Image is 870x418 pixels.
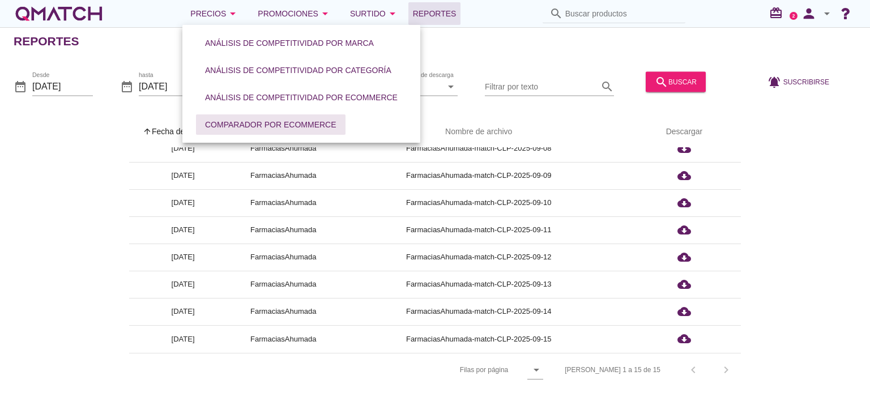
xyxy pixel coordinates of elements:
i: arrow_upward [143,127,152,136]
i: arrow_drop_down [444,79,458,93]
div: Análisis de competitividad por eCommerce [205,92,398,104]
div: buscar [655,75,697,88]
div: Comparador por eCommerce [205,119,336,131]
td: FarmaciasAhumada [237,325,330,352]
i: arrow_drop_down [226,7,240,20]
i: cloud_download [677,250,691,264]
a: Análisis de competitividad por categoría [191,57,405,84]
td: FarmaciasAhumada-match-CLP-2025-09-13 [330,271,628,298]
i: cloud_download [677,196,691,210]
td: [DATE] [129,298,237,325]
a: white-qmatch-logo [14,2,104,25]
a: 2 [790,12,797,20]
div: Análisis de competitividad por categoría [205,65,391,76]
div: [PERSON_NAME] 1 a 15 de 15 [565,365,660,375]
button: Análisis de competitividad por eCommerce [196,87,407,108]
th: Nombre de archivo: Not sorted. [330,116,628,148]
td: [DATE] [129,135,237,162]
td: FarmaciasAhumada-match-CLP-2025-09-10 [330,189,628,216]
text: 2 [792,13,795,18]
i: cloud_download [677,278,691,291]
div: Surtido [350,7,399,20]
td: FarmaciasAhumada [237,216,330,244]
td: FarmaciasAhumada-match-CLP-2025-09-11 [330,216,628,244]
i: notifications_active [767,75,783,88]
td: FarmaciasAhumada-match-CLP-2025-09-12 [330,244,628,271]
input: Filtrar por texto [485,77,598,95]
button: buscar [646,71,706,92]
th: Fecha de extracción: Sorted ascending. Activate to sort descending. [129,116,237,148]
td: [DATE] [129,216,237,244]
td: FarmaciasAhumada-match-CLP-2025-09-15 [330,325,628,352]
i: redeem [769,6,787,20]
a: Reportes [408,2,461,25]
input: hasta [139,77,199,95]
td: FarmaciasAhumada-match-CLP-2025-09-08 [330,135,628,162]
i: person [797,6,820,22]
a: Análisis de competitividad por marca [191,29,387,57]
button: Análisis de competitividad por categoría [196,60,400,80]
input: Buscar productos [565,5,679,23]
td: [DATE] [129,162,237,189]
i: date_range [120,79,134,93]
i: arrow_drop_down [386,7,399,20]
th: Descargar: Not sorted. [628,116,741,148]
input: Desde [32,77,93,95]
td: FarmaciasAhumada [237,244,330,271]
i: cloud_download [677,142,691,155]
div: Precios [190,7,240,20]
button: Precios [181,2,249,25]
a: Comparador por eCommerce [191,111,350,138]
div: Análisis de competitividad por marca [205,37,374,49]
td: FarmaciasAhumada [237,162,330,189]
i: arrow_drop_down [530,363,543,377]
a: Análisis de competitividad por eCommerce [191,84,411,111]
span: Suscribirse [783,76,829,87]
td: FarmaciasAhumada [237,135,330,162]
td: [DATE] [129,325,237,352]
i: search [549,7,563,20]
td: FarmaciasAhumada [237,189,330,216]
button: Comparador por eCommerce [196,114,346,135]
div: Promociones [258,7,332,20]
i: date_range [14,79,27,93]
td: FarmaciasAhumada [237,298,330,325]
td: [DATE] [129,189,237,216]
h2: Reportes [14,32,79,50]
button: Análisis de competitividad por marca [196,33,383,53]
button: Surtido [341,2,408,25]
i: arrow_drop_down [820,7,834,20]
i: arrow_drop_down [318,7,332,20]
td: [DATE] [129,244,237,271]
i: search [655,75,668,88]
div: Filas por página [347,353,543,386]
td: FarmaciasAhumada [237,271,330,298]
i: search [600,79,614,93]
td: [DATE] [129,271,237,298]
td: FarmaciasAhumada-match-CLP-2025-09-14 [330,298,628,325]
i: cloud_download [677,169,691,182]
button: Promociones [249,2,341,25]
i: cloud_download [677,223,691,237]
i: cloud_download [677,332,691,346]
i: cloud_download [677,305,691,318]
td: FarmaciasAhumada-match-CLP-2025-09-09 [330,162,628,189]
span: Reportes [413,7,457,20]
button: Suscribirse [758,71,838,92]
